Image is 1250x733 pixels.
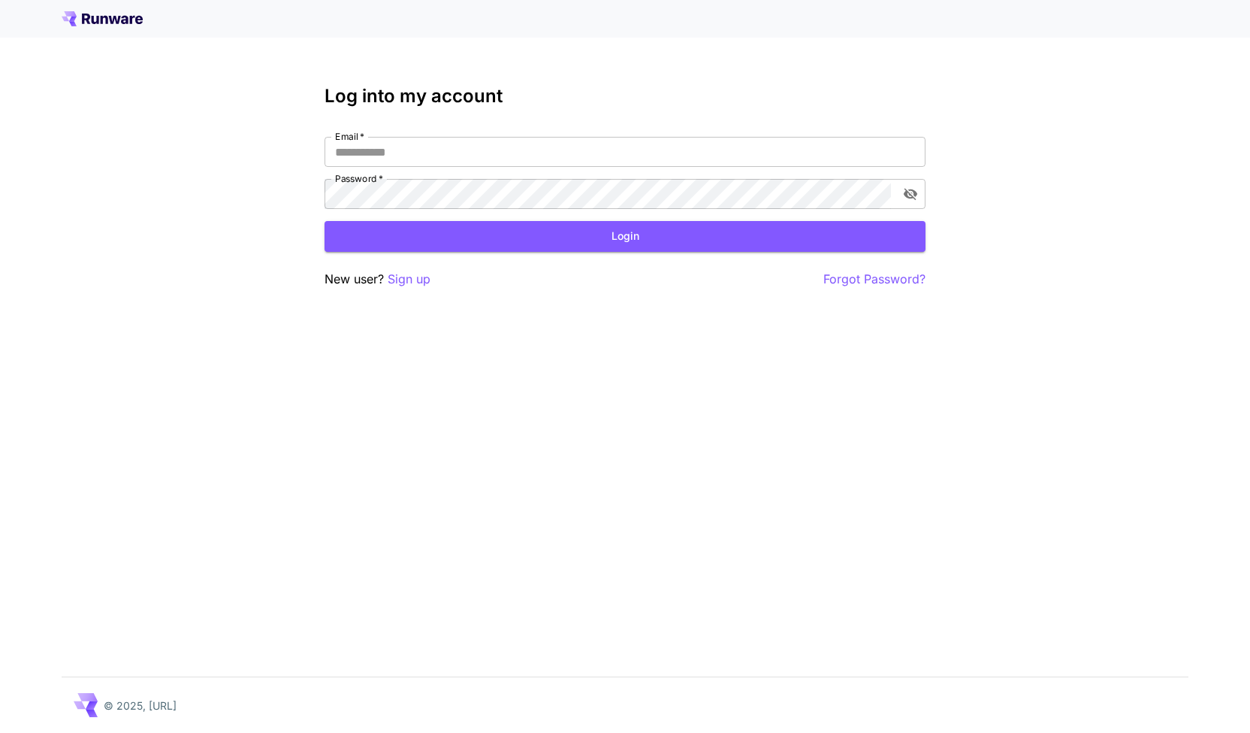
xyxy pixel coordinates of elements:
p: New user? [325,270,430,289]
button: Forgot Password? [823,270,925,289]
button: toggle password visibility [897,180,924,207]
button: Login [325,221,925,252]
p: © 2025, [URL] [104,698,177,713]
label: Password [335,172,383,185]
label: Email [335,130,364,143]
h3: Log into my account [325,86,925,107]
button: Sign up [388,270,430,289]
